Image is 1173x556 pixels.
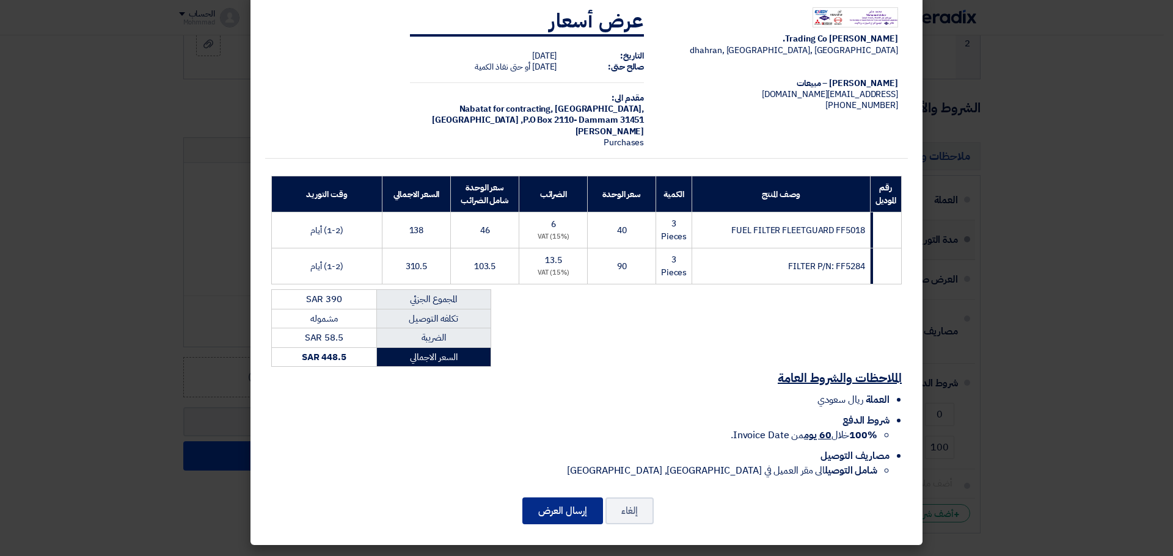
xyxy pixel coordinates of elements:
td: تكلفه التوصيل [376,309,491,328]
span: [DATE] [532,49,557,62]
span: (1-2) أيام [310,260,343,273]
td: السعر الاجمالي [376,347,491,367]
span: شروط الدفع [842,413,890,428]
span: 13.5 [545,254,562,267]
th: سعر الوحدة [588,176,656,212]
span: 310.5 [406,260,428,273]
th: الكمية [656,176,692,212]
strong: صالح حتى: [608,60,644,73]
span: dhahran, [GEOGRAPHIC_DATA], [GEOGRAPHIC_DATA] [690,44,898,57]
span: ريال سعودي [817,392,863,407]
span: 6 [551,218,556,231]
td: SAR 390 [272,290,377,309]
li: الى مقر العميل في [GEOGRAPHIC_DATA], [GEOGRAPHIC_DATA] [271,463,877,478]
td: الضريبة [376,328,491,348]
span: (1-2) أيام [310,224,343,237]
td: المجموع الجزئي [376,290,491,309]
div: [PERSON_NAME] – مبيعات [663,78,898,89]
span: العملة [866,392,890,407]
div: (15%) VAT [524,268,582,278]
th: وقت التوريد [272,176,382,212]
button: إرسال العرض [522,497,603,524]
span: [EMAIL_ADDRESS][DOMAIN_NAME] [762,88,898,101]
span: 46 [480,224,490,237]
span: FUEL FILTER FLEETGUARD FF5018 [731,224,864,237]
strong: عرض أسعار [549,6,644,35]
button: إلغاء [605,497,654,524]
span: SAR 58.5 [305,331,343,344]
span: 138 [409,224,424,237]
th: الضرائب [519,176,588,212]
span: أو حتى نفاذ الكمية [475,60,530,73]
th: سعر الوحدة شامل الضرائب [450,176,519,212]
div: (15%) VAT [524,232,582,242]
span: Purchases [604,136,644,149]
span: FILTER P/N: FF5284 [788,260,864,273]
span: [DATE] [532,60,557,73]
span: 40 [617,224,627,237]
th: رقم الموديل [870,176,901,212]
strong: التاريخ: [620,49,644,62]
div: [PERSON_NAME] Trading Co. [663,34,898,45]
span: [GEOGRAPHIC_DATA], [GEOGRAPHIC_DATA] ,P.O Box 2110- Dammam 31451 [432,103,645,126]
span: 3 Pieces [661,253,687,279]
span: خلال من Invoice Date. [731,428,877,442]
span: مصاريف التوصيل [820,449,890,463]
span: مشموله [310,312,337,325]
strong: مقدم الى: [612,92,644,104]
th: وصف المنتج [692,176,870,212]
span: Nabatat for contracting, [459,103,554,115]
th: السعر الاجمالي [382,176,450,212]
strong: شامل التوصيل [825,463,877,478]
u: 60 يوم [804,428,831,442]
img: Company Logo [813,7,898,28]
u: الملاحظات والشروط العامة [778,369,902,387]
strong: 100% [849,428,877,442]
span: 90 [617,260,627,273]
span: [PERSON_NAME] [576,125,645,138]
strong: SAR 448.5 [302,350,346,364]
span: 103.5 [474,260,496,273]
span: 3 Pieces [661,217,687,243]
span: [PHONE_NUMBER] [825,99,898,112]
